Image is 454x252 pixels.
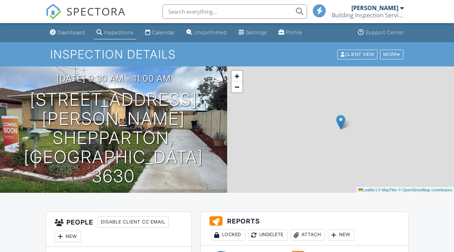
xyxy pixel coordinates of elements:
input: Search everything... [163,4,307,19]
span: | [376,188,377,192]
a: Profile [276,26,305,39]
a: Settings [235,26,270,39]
a: Inspections [94,26,137,39]
a: Support Center [355,26,407,39]
div: Unconfirmed [194,29,227,35]
a: © MapTiler [378,188,397,192]
a: Zoom out [232,82,242,92]
div: Profile [286,29,302,35]
div: Building Inspection Services [332,12,404,19]
span: SPECTORA [66,4,126,19]
h3: People [46,212,191,247]
a: © OpenStreetMap contributors [398,188,452,192]
div: New [55,231,81,242]
div: Calendar [152,29,175,35]
img: Marker [336,115,345,130]
a: Zoom in [232,71,242,82]
div: Dashboard [57,29,85,35]
a: Leaflet [358,188,375,192]
a: Client View [337,51,379,57]
div: Locked [211,229,245,241]
div: Undelete [248,229,287,241]
div: Support Center [366,29,404,35]
div: Settings [246,29,267,35]
span: + [234,71,239,81]
a: SPECTORA [46,10,126,25]
div: New [328,229,354,241]
div: [PERSON_NAME] [351,4,398,12]
div: Client View [337,49,377,59]
div: Disable Client CC Email [98,216,169,228]
img: The Best Home Inspection Software - Spectora [46,4,61,19]
a: Unconfirmed [183,26,230,39]
h3: Reports [201,212,408,245]
div: Inspections [104,29,134,35]
div: Attach [290,229,325,241]
span: − [234,82,239,91]
h3: [DATE] 9:30 am - 11:00 am [56,74,171,83]
h1: Inspection Details [50,48,404,61]
a: Dashboard [47,26,88,39]
a: Calendar [142,26,178,39]
div: More [380,49,403,59]
h1: [STREET_ADDRESS][PERSON_NAME] Shepparton, [GEOGRAPHIC_DATA] 3630 [12,90,216,186]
